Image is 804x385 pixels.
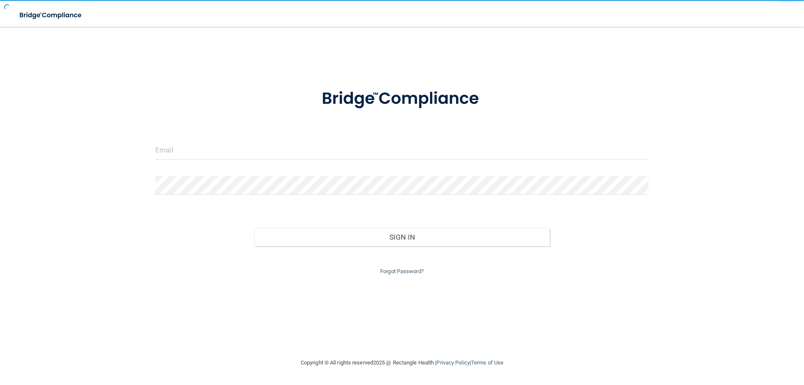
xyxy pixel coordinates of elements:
button: Sign In [254,228,550,246]
img: bridge_compliance_login_screen.278c3ca4.svg [304,77,500,121]
img: bridge_compliance_login_screen.278c3ca4.svg [13,7,90,24]
a: Forgot Password? [380,268,424,274]
div: Copyright © All rights reserved 2025 @ Rectangle Health | | [249,349,555,376]
a: Privacy Policy [436,359,469,366]
a: Terms of Use [471,359,503,366]
input: Email [155,141,649,160]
